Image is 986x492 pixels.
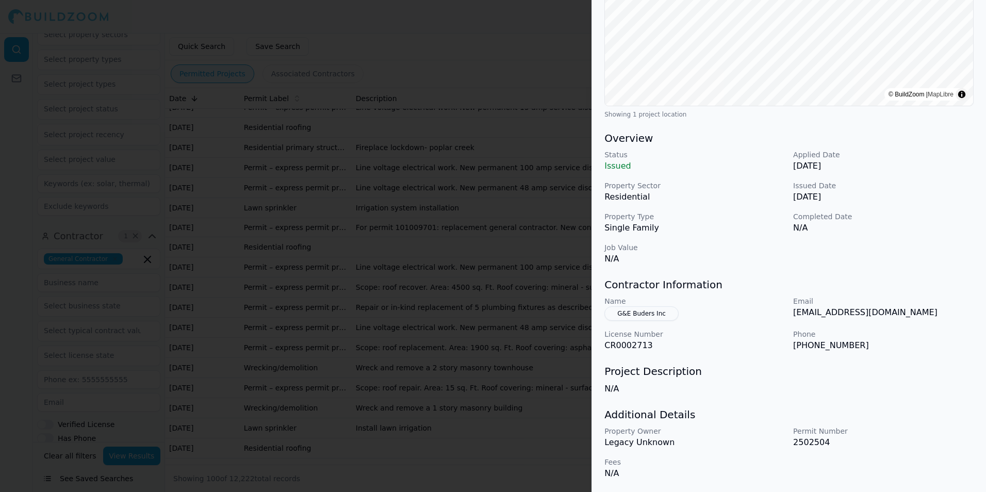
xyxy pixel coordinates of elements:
p: Job Value [604,242,785,253]
p: N/A [604,467,785,480]
p: [DATE] [793,160,974,172]
p: Name [604,296,785,306]
p: Issued Date [793,181,974,191]
p: CR0002713 [604,339,785,352]
p: [EMAIL_ADDRESS][DOMAIN_NAME] [793,306,974,319]
p: Issued [604,160,785,172]
p: Residential [604,191,785,203]
button: G&E Buders Inc [604,306,679,321]
p: Property Owner [604,426,785,436]
p: Applied Date [793,150,974,160]
p: Legacy Unknown [604,436,785,449]
p: Completed Date [793,211,974,222]
p: N/A [604,383,974,395]
h3: Contractor Information [604,277,974,292]
h3: Additional Details [604,407,974,422]
p: License Number [604,329,785,339]
h3: Overview [604,131,974,145]
p: N/A [604,253,785,265]
p: 2502504 [793,436,974,449]
div: © BuildZoom | [889,89,954,100]
p: Property Type [604,211,785,222]
p: Property Sector [604,181,785,191]
p: Single Family [604,222,785,234]
p: Status [604,150,785,160]
p: Phone [793,329,974,339]
p: Fees [604,457,785,467]
p: [PHONE_NUMBER] [793,339,974,352]
p: N/A [793,222,974,234]
p: Email [793,296,974,306]
h3: Project Description [604,364,974,379]
div: Showing 1 project location [604,110,974,119]
p: Permit Number [793,426,974,436]
a: MapLibre [928,91,954,98]
p: [DATE] [793,191,974,203]
summary: Toggle attribution [956,88,968,101]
